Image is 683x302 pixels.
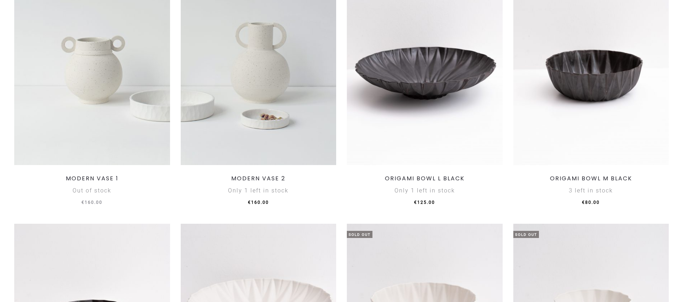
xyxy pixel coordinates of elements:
[414,200,435,205] span: 125.00
[248,200,251,205] span: €
[81,200,85,205] span: €
[231,174,285,182] a: MODERN VASE 2
[513,185,669,197] div: 3 left in stock
[414,200,417,205] span: €
[81,200,102,205] span: 160.00
[347,185,503,197] div: Only 1 left in stock
[347,231,372,238] span: Sold Out
[181,185,337,197] div: Only 1 left in stock
[582,200,600,205] span: 80.00
[513,231,539,238] span: Sold Out
[582,200,585,205] span: €
[248,200,269,205] span: 160.00
[14,185,170,197] div: Out of stock
[385,174,465,182] a: ORIGAMI BOWL L BLACK
[550,174,632,182] a: ORIGAMI BOWL M BLACK
[66,174,118,182] a: MODERN VASE 1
